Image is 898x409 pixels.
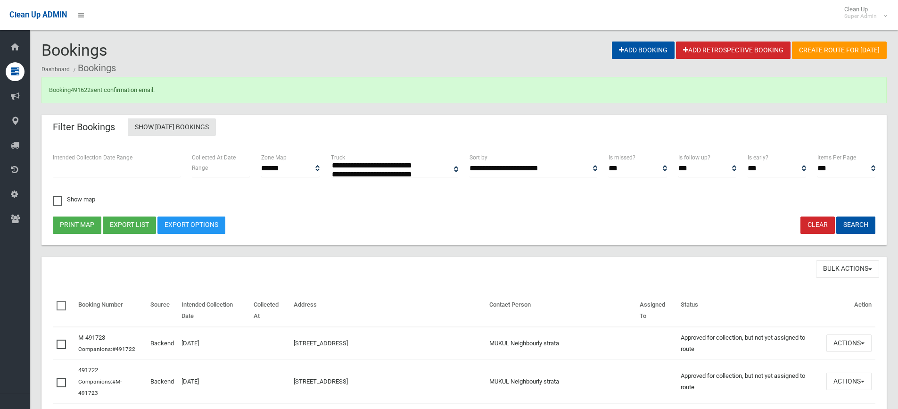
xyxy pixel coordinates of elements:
[612,42,675,59] a: Add Booking
[792,42,887,59] a: Create route for [DATE]
[71,59,116,77] li: Bookings
[41,41,107,59] span: Bookings
[147,327,178,360] td: Backend
[74,294,147,327] th: Booking Number
[826,334,872,352] button: Actions
[41,77,887,103] div: Booking sent confirmation email.
[331,152,345,163] label: Truck
[677,294,823,327] th: Status
[41,118,126,136] header: Filter Bookings
[147,359,178,403] td: Backend
[836,217,875,234] button: Search
[844,13,877,20] small: Super Admin
[178,327,250,360] td: [DATE]
[78,346,137,352] small: Companions:
[78,378,122,396] a: #M-491723
[128,118,216,136] a: Show [DATE] Bookings
[103,217,156,234] button: Export list
[290,294,486,327] th: Address
[41,66,70,73] a: Dashboard
[636,294,677,327] th: Assigned To
[250,294,290,327] th: Collected At
[800,217,835,234] a: Clear
[78,334,105,341] a: M-491723
[826,373,872,390] button: Actions
[294,378,348,385] a: [STREET_ADDRESS]
[78,367,98,374] a: 491722
[71,86,91,93] a: 491622
[816,260,879,278] button: Bulk Actions
[9,10,67,19] span: Clean Up ADMIN
[178,359,250,403] td: [DATE]
[486,294,636,327] th: Contact Person
[53,217,101,234] button: Print map
[147,294,178,327] th: Source
[157,217,225,234] a: Export Options
[486,327,636,360] td: MUKUL Neighbourly strata
[78,378,122,396] small: Companions:
[112,346,135,352] a: #491722
[294,340,348,347] a: [STREET_ADDRESS]
[823,294,875,327] th: Action
[486,359,636,403] td: MUKUL Neighbourly strata
[677,327,823,360] td: Approved for collection, but not yet assigned to route
[840,6,886,20] span: Clean Up
[676,42,791,59] a: Add Retrospective Booking
[53,196,95,202] span: Show map
[178,294,250,327] th: Intended Collection Date
[677,359,823,403] td: Approved for collection, but not yet assigned to route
